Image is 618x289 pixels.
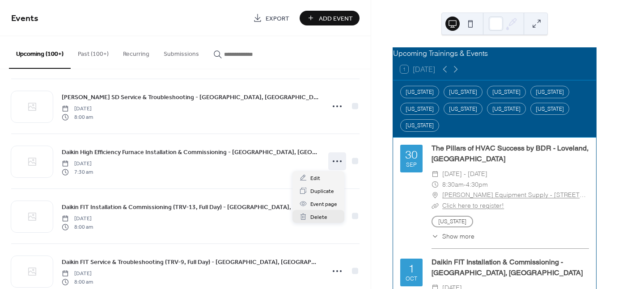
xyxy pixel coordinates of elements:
[442,180,464,190] span: 8:30am
[246,11,296,25] a: Export
[266,14,289,23] span: Export
[9,36,71,69] button: Upcoming (100+)
[432,144,588,163] a: The Pillars of HVAC Success by BDR - Loveland, [GEOGRAPHIC_DATA]
[310,200,337,209] span: Event page
[62,258,319,267] span: Daikin FIT Service & Troubleshooting (TRV-9, Full Day) - [GEOGRAPHIC_DATA], [GEOGRAPHIC_DATA]
[444,86,483,98] div: [US_STATE]
[62,93,319,102] span: [PERSON_NAME] SD Service & Troubleshooting - [GEOGRAPHIC_DATA], [GEOGRAPHIC_DATA]
[310,213,327,222] span: Delete
[442,190,589,201] a: [PERSON_NAME] Equipment Supply - [STREET_ADDRESS][PERSON_NAME]
[300,11,360,25] button: Add Event
[62,270,93,278] span: [DATE]
[116,36,157,68] button: Recurring
[406,276,417,282] div: Oct
[71,36,116,68] button: Past (100+)
[530,86,569,98] div: [US_STATE]
[400,103,439,115] div: [US_STATE]
[62,147,319,157] a: Daikin High Efficiency Furnace Installation & Commissioning - [GEOGRAPHIC_DATA], [GEOGRAPHIC_DATA]
[62,92,319,102] a: [PERSON_NAME] SD Service & Troubleshooting - [GEOGRAPHIC_DATA], [GEOGRAPHIC_DATA]
[408,263,415,274] div: 1
[310,174,320,183] span: Edit
[432,232,439,241] div: ​
[11,10,38,27] span: Events
[62,113,93,121] span: 8:00 am
[62,215,93,223] span: [DATE]
[62,257,319,267] a: Daikin FIT Service & Troubleshooting (TRV-9, Full Day) - [GEOGRAPHIC_DATA], [GEOGRAPHIC_DATA]
[444,103,483,115] div: [US_STATE]
[442,169,487,180] span: [DATE] - [DATE]
[406,162,417,168] div: Sep
[432,180,439,190] div: ​
[62,168,93,176] span: 7:30 am
[319,14,353,23] span: Add Event
[405,149,418,160] div: 30
[310,187,334,196] span: Duplicate
[62,160,93,168] span: [DATE]
[400,119,439,132] div: [US_STATE]
[442,201,504,209] a: Click here to register!
[432,169,439,180] div: ​
[62,202,319,212] a: Daikin FIT Installation & Commissioning (TRV-13, Full Day) - [GEOGRAPHIC_DATA], [GEOGRAPHIC_DATA]
[62,278,93,286] span: 8:00 am
[157,36,206,68] button: Submissions
[464,180,466,190] span: -
[432,258,583,277] a: Daikin FIT Installation & Commissioning - [GEOGRAPHIC_DATA], [GEOGRAPHIC_DATA]
[393,48,596,59] div: Upcoming Trainings & Events
[432,190,439,201] div: ​
[400,86,439,98] div: [US_STATE]
[62,223,93,231] span: 8:00 am
[62,105,93,113] span: [DATE]
[466,180,488,190] span: 4:30pm
[530,103,569,115] div: [US_STATE]
[432,232,474,241] button: ​Show more
[62,203,319,212] span: Daikin FIT Installation & Commissioning (TRV-13, Full Day) - [GEOGRAPHIC_DATA], [GEOGRAPHIC_DATA]
[442,232,474,241] span: Show more
[487,86,526,98] div: [US_STATE]
[62,148,319,157] span: Daikin High Efficiency Furnace Installation & Commissioning - [GEOGRAPHIC_DATA], [GEOGRAPHIC_DATA]
[432,201,439,211] div: ​
[487,103,526,115] div: [US_STATE]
